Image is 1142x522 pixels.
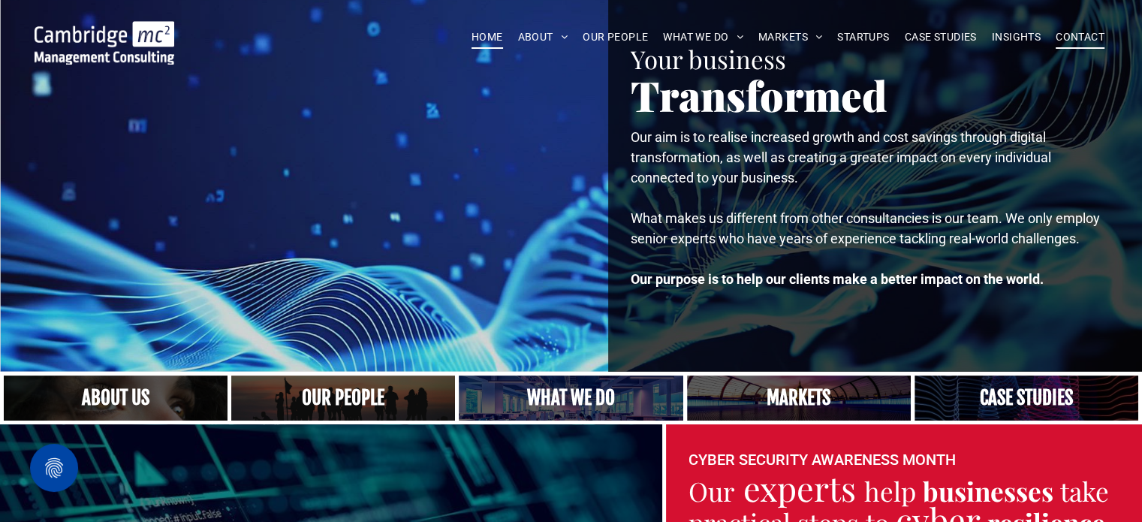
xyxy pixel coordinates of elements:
[511,26,576,49] a: ABOUT
[689,473,735,508] span: Our
[687,376,911,421] a: Our Markets | Cambridge Management Consulting
[1056,26,1104,49] span: CONTACT
[984,26,1048,49] a: INSIGHTS
[864,473,916,508] span: help
[830,26,896,49] a: STARTUPS
[459,376,682,421] a: A yoga teacher lifting his whole body off the ground in the peacock pose
[751,26,830,49] a: MARKETS
[923,473,1053,508] strong: businesses
[575,26,655,49] a: OUR PEOPLE
[631,129,1051,186] span: Our aim is to realise increased growth and cost savings through digital transformation, as well a...
[464,26,511,49] a: HOME
[631,210,1100,246] span: What makes us different from other consultancies is our team. We only employ senior experts who h...
[631,271,1044,287] strong: Our purpose is to help our clients make a better impact on the world.
[915,376,1138,421] a: CASE STUDIES | See an Overview of All Our Case Studies | Cambridge Management Consulting
[897,26,984,49] a: CASE STUDIES
[35,23,174,39] a: Your Business Transformed | Cambridge Management Consulting
[35,21,174,65] img: Go to Homepage
[231,376,455,421] a: A crowd in silhouette at sunset, on a rise or lookout point
[1048,26,1112,49] a: CONTACT
[655,26,751,49] a: WHAT WE DO
[743,465,856,510] span: experts
[631,67,887,122] span: Transformed
[4,376,227,421] a: Close up of woman's face, centered on her eyes
[689,451,956,469] font: CYBER SECURITY AWARENESS MONTH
